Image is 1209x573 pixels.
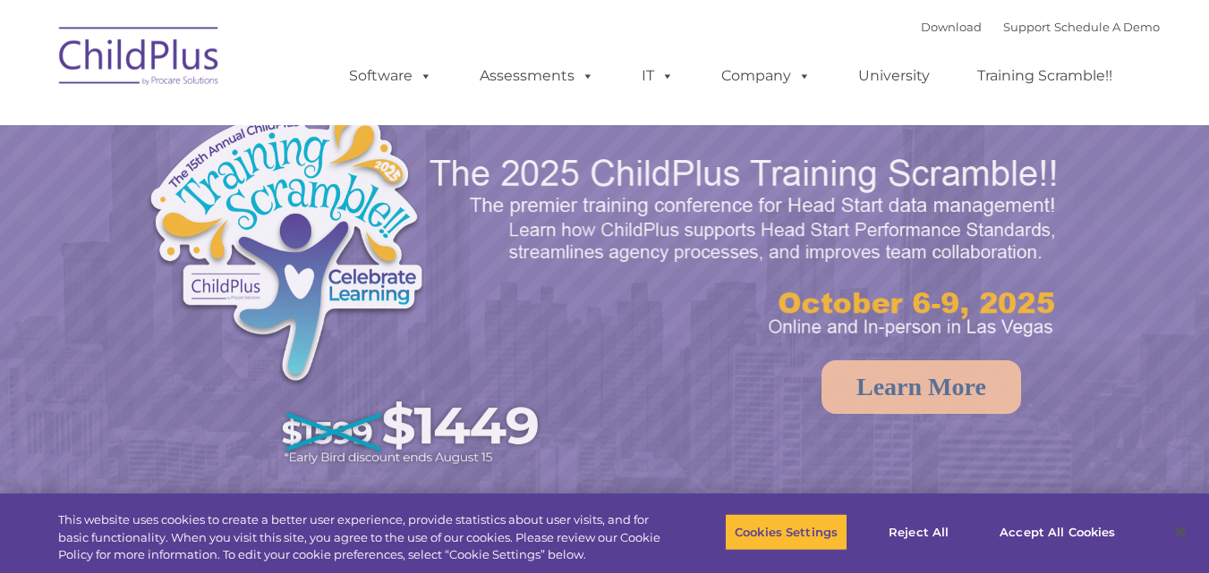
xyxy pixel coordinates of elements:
a: Company [703,58,829,94]
button: Cookies Settings [725,513,847,551]
a: Download [921,20,982,34]
a: Schedule A Demo [1054,20,1160,34]
button: Close [1161,512,1200,552]
a: Support [1003,20,1051,34]
a: Training Scramble!! [959,58,1130,94]
a: Software [331,58,450,94]
a: Assessments [462,58,612,94]
a: Learn More [822,360,1021,414]
button: Reject All [863,513,975,551]
button: Accept All Cookies [990,513,1125,551]
font: | [921,20,1160,34]
div: This website uses cookies to create a better user experience, provide statistics about user visit... [58,511,665,564]
a: IT [624,58,692,94]
img: ChildPlus by Procare Solutions [50,14,229,104]
a: University [840,58,948,94]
